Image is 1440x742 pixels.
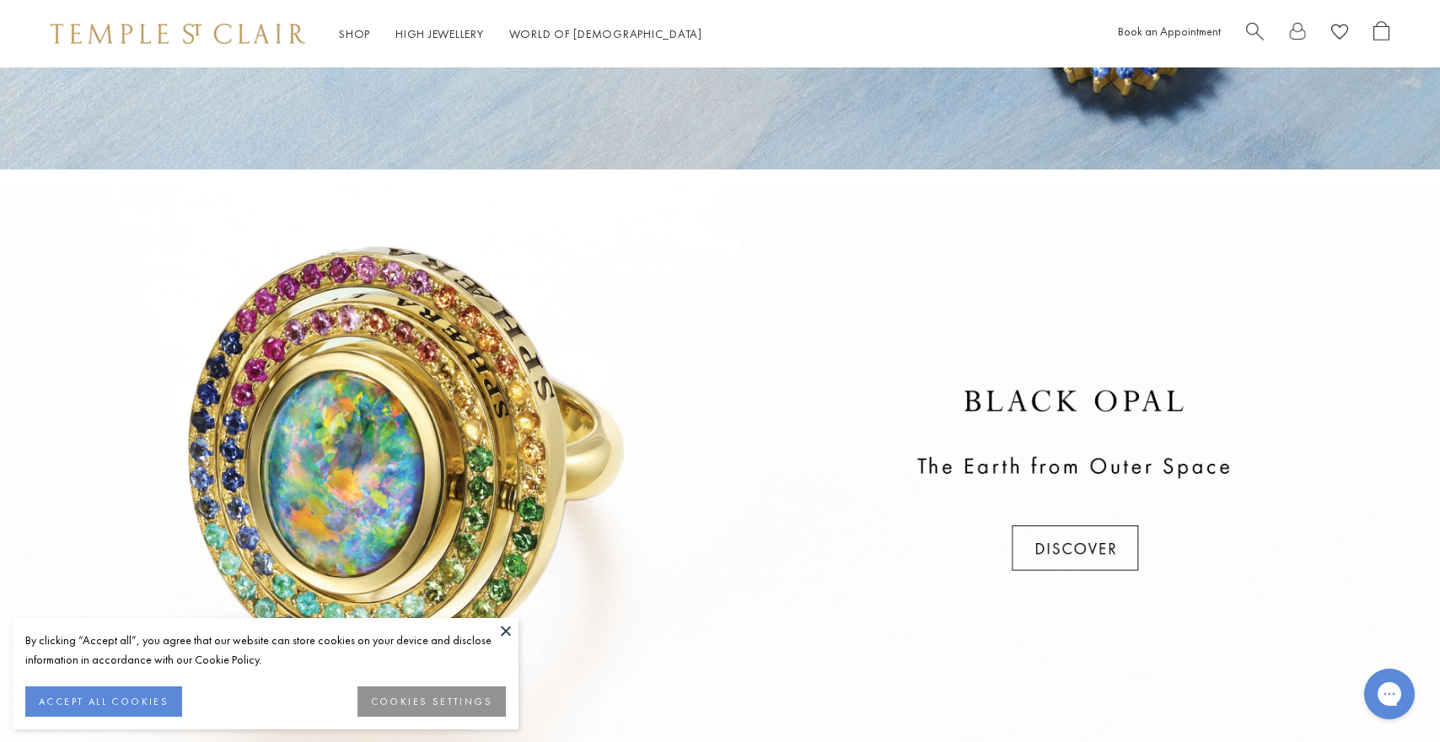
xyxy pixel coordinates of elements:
nav: Main navigation [339,24,702,45]
a: Search [1246,21,1264,47]
img: Temple St. Clair [51,24,305,44]
div: By clicking “Accept all”, you agree that our website can store cookies on your device and disclos... [25,631,506,669]
a: Open Shopping Bag [1373,21,1389,47]
a: View Wishlist [1331,21,1348,47]
iframe: Gorgias live chat messenger [1356,663,1423,725]
a: ShopShop [339,26,370,41]
button: COOKIES SETTINGS [357,686,506,717]
a: Book an Appointment [1118,24,1221,39]
a: World of [DEMOGRAPHIC_DATA]World of [DEMOGRAPHIC_DATA] [509,26,702,41]
a: High JewelleryHigh Jewellery [395,26,484,41]
button: ACCEPT ALL COOKIES [25,686,182,717]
